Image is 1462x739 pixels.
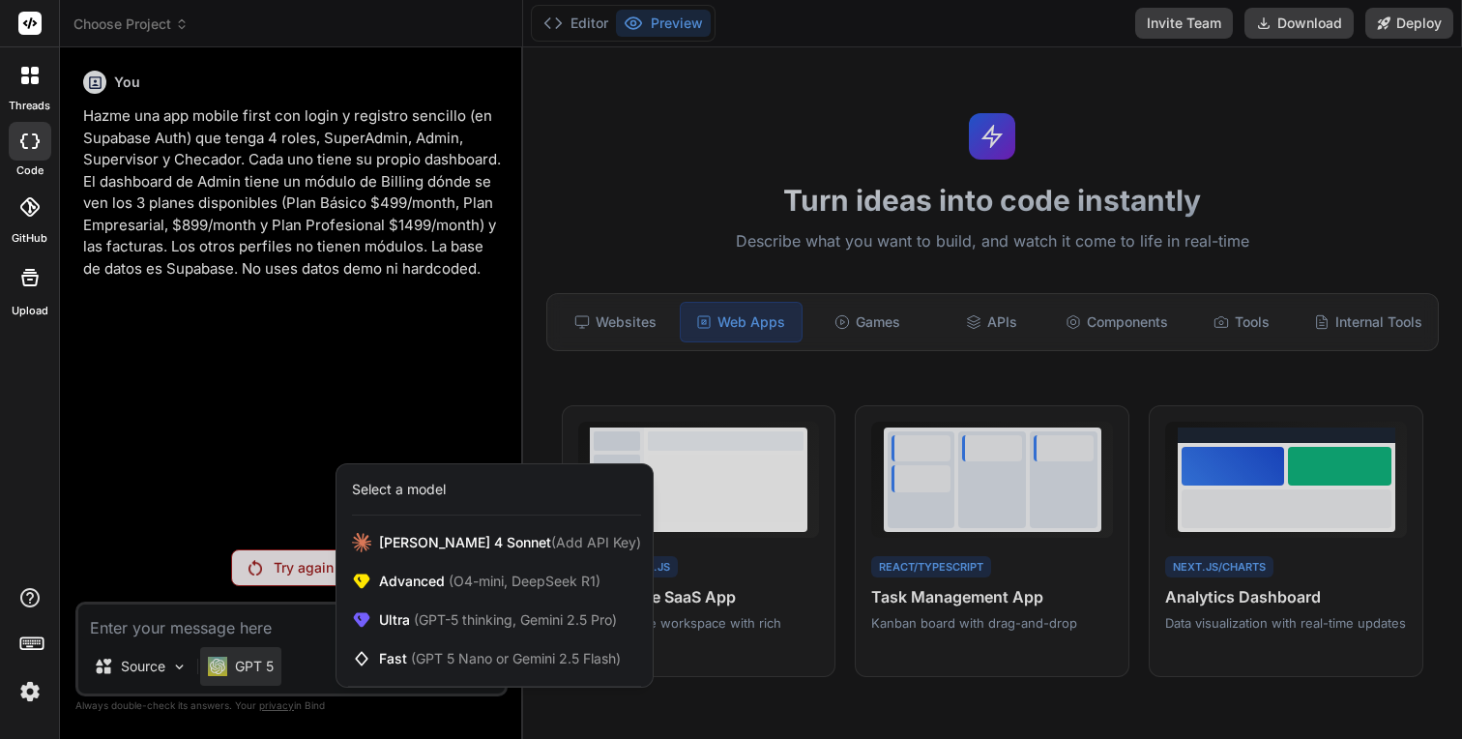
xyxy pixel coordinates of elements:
[16,163,44,179] label: code
[12,303,48,319] label: Upload
[411,650,621,666] span: (GPT 5 Nano or Gemini 2.5 Flash)
[14,675,46,708] img: settings
[410,611,617,628] span: (GPT-5 thinking, Gemini 2.5 Pro)
[9,98,50,114] label: threads
[379,610,617,630] span: Ultra
[352,480,446,499] div: Select a model
[551,534,641,550] span: (Add API Key)
[379,649,621,668] span: Fast
[379,572,600,591] span: Advanced
[379,533,641,552] span: [PERSON_NAME] 4 Sonnet
[445,573,600,589] span: (O4-mini, DeepSeek R1)
[12,230,47,247] label: GitHub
